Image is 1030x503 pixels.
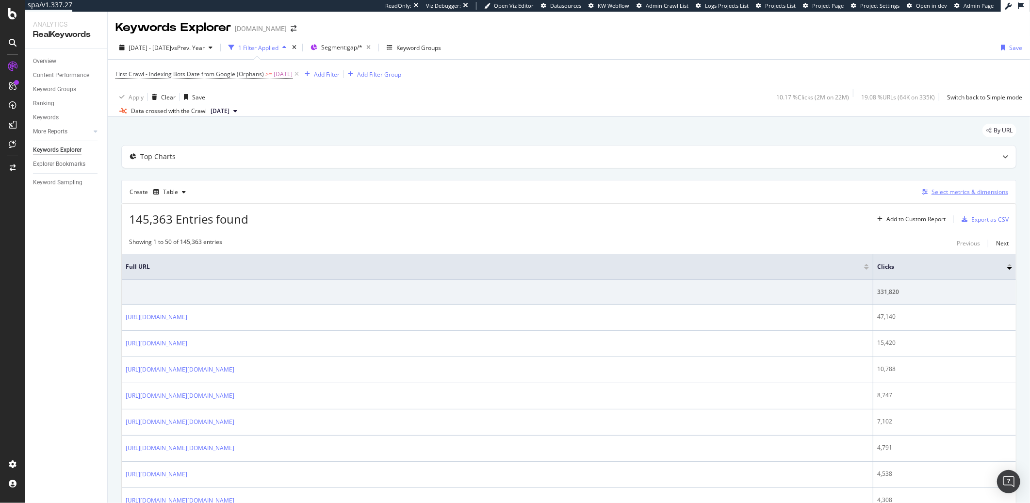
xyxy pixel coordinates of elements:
[803,2,844,10] a: Project Page
[997,470,1020,493] div: Open Intercom Messenger
[873,211,946,227] button: Add to Custom Report
[115,70,264,78] span: First Crawl - Indexing Bots Date from Google (Orphans)
[192,93,205,101] div: Save
[115,19,231,36] div: Keywords Explorer
[637,2,688,10] a: Admin Crawl List
[877,365,1012,373] div: 10,788
[238,44,278,52] div: 1 Filter Applied
[877,417,1012,426] div: 7,102
[982,124,1016,137] div: legacy label
[33,145,82,155] div: Keywords Explorer
[541,2,581,10] a: Datasources
[916,2,947,9] span: Open in dev
[265,70,272,78] span: >=
[291,25,296,32] div: arrow-right-arrow-left
[33,29,99,40] div: RealKeywords
[207,105,241,117] button: [DATE]
[886,216,946,222] div: Add to Custom Report
[140,152,176,162] div: Top Charts
[33,56,56,66] div: Overview
[877,288,1012,296] div: 331,820
[997,40,1022,55] button: Save
[161,93,176,101] div: Clear
[115,89,144,105] button: Apply
[932,188,1008,196] div: Select metrics & dimensions
[129,238,222,249] div: Showing 1 to 50 of 145,363 entries
[918,186,1008,198] button: Select metrics & dimensions
[964,2,994,9] span: Admin Page
[129,93,144,101] div: Apply
[290,43,298,52] div: times
[163,189,178,195] div: Table
[211,107,229,115] span: 2025 Aug. 20th
[943,89,1022,105] button: Switch back to Simple mode
[126,339,187,348] a: [URL][DOMAIN_NAME]
[589,2,629,10] a: KW Webflow
[383,40,445,55] button: Keyword Groups
[33,113,100,123] a: Keywords
[396,44,441,52] div: Keyword Groups
[301,68,340,80] button: Add Filter
[1009,44,1022,52] div: Save
[126,470,187,479] a: [URL][DOMAIN_NAME]
[33,98,54,109] div: Ranking
[126,312,187,322] a: [URL][DOMAIN_NAME]
[33,127,91,137] a: More Reports
[494,2,534,9] span: Open Viz Editor
[149,184,190,200] button: Table
[33,159,85,169] div: Explorer Bookmarks
[126,391,234,401] a: [URL][DOMAIN_NAME][DOMAIN_NAME]
[148,89,176,105] button: Clear
[33,84,76,95] div: Keyword Groups
[33,70,100,81] a: Content Performance
[646,2,688,9] span: Admin Crawl List
[33,19,99,29] div: Analytics
[996,239,1009,247] div: Next
[33,70,89,81] div: Content Performance
[126,262,850,271] span: Full URL
[550,2,581,9] span: Datasources
[484,2,534,10] a: Open Viz Editor
[180,89,205,105] button: Save
[235,24,287,33] div: [DOMAIN_NAME]
[877,470,1012,478] div: 4,538
[907,2,947,10] a: Open in dev
[958,211,1009,227] button: Export as CSV
[129,211,248,227] span: 145,363 Entries found
[225,40,290,55] button: 1 Filter Applied
[765,2,796,9] span: Projects List
[357,70,401,79] div: Add Filter Group
[426,2,461,10] div: Viz Debugger:
[851,2,899,10] a: Project Settings
[877,312,1012,321] div: 47,140
[344,68,401,80] button: Add Filter Group
[314,70,340,79] div: Add Filter
[877,443,1012,452] div: 4,791
[756,2,796,10] a: Projects List
[33,84,100,95] a: Keyword Groups
[947,93,1022,101] div: Switch back to Simple mode
[33,127,67,137] div: More Reports
[274,67,293,81] span: [DATE]
[996,238,1009,249] button: Next
[776,93,849,101] div: 10.17 % Clicks ( 2M on 22M )
[171,44,205,52] span: vs Prev. Year
[130,184,190,200] div: Create
[812,2,844,9] span: Project Page
[126,443,234,453] a: [URL][DOMAIN_NAME][DOMAIN_NAME]
[598,2,629,9] span: KW Webflow
[33,159,100,169] a: Explorer Bookmarks
[307,40,375,55] button: Segment:gap/*
[385,2,411,10] div: ReadOnly:
[126,417,234,427] a: [URL][DOMAIN_NAME][DOMAIN_NAME]
[705,2,749,9] span: Logs Projects List
[861,93,935,101] div: 19.08 % URLs ( 64K on 335K )
[33,56,100,66] a: Overview
[126,365,234,374] a: [URL][DOMAIN_NAME][DOMAIN_NAME]
[33,98,100,109] a: Ranking
[696,2,749,10] a: Logs Projects List
[33,178,100,188] a: Keyword Sampling
[957,238,980,249] button: Previous
[131,107,207,115] div: Data crossed with the Crawl
[33,113,59,123] div: Keywords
